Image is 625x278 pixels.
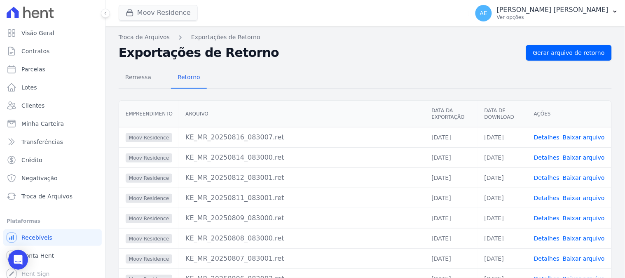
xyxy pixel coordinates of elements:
[21,47,49,55] span: Contratos
[126,234,172,243] span: Moov Residence
[185,233,419,243] div: KE_MR_20250808_083000.ret
[425,188,478,208] td: [DATE]
[534,195,559,201] a: Detalhes
[21,233,52,242] span: Recebíveis
[425,127,478,147] td: [DATE]
[534,174,559,181] a: Detalhes
[478,147,527,167] td: [DATE]
[478,127,527,147] td: [DATE]
[3,188,102,205] a: Troca de Arquivos
[8,250,28,270] div: Open Intercom Messenger
[21,29,54,37] span: Visão Geral
[534,154,559,161] a: Detalhes
[185,193,419,203] div: KE_MR_20250811_083001.ret
[3,247,102,264] a: Conta Hent
[21,120,64,128] span: Minha Carteira
[478,167,527,188] td: [DATE]
[126,254,172,264] span: Moov Residence
[425,101,478,127] th: Data da Exportação
[21,252,54,260] span: Conta Hent
[185,153,419,163] div: KE_MR_20250814_083000.ret
[191,33,260,42] a: Exportações de Retorno
[478,208,527,228] td: [DATE]
[563,235,605,242] a: Baixar arquivo
[119,101,179,127] th: Empreendimento
[3,229,102,246] a: Recebíveis
[3,152,102,168] a: Crédito
[21,156,42,164] span: Crédito
[3,43,102,59] a: Contratos
[179,101,425,127] th: Arquivo
[119,45,520,60] h2: Exportações de Retorno
[497,6,609,14] p: [PERSON_NAME] [PERSON_NAME]
[185,213,419,223] div: KE_MR_20250809_083000.ret
[21,138,63,146] span: Transferências
[478,188,527,208] td: [DATE]
[126,194,172,203] span: Moov Residence
[3,25,102,41] a: Visão Geral
[425,167,478,188] td: [DATE]
[497,14,609,21] p: Ver opções
[173,69,205,85] span: Retorno
[425,228,478,248] td: [DATE]
[478,248,527,269] td: [DATE]
[21,174,58,182] span: Negativação
[185,132,419,142] div: KE_MR_20250816_083007.ret
[563,154,605,161] a: Baixar arquivo
[478,101,527,127] th: Data de Download
[7,216,98,226] div: Plataformas
[171,67,207,89] a: Retorno
[425,248,478,269] td: [DATE]
[119,33,170,42] a: Troca de Arquivos
[21,65,45,73] span: Parcelas
[3,170,102,186] a: Negativação
[534,134,559,141] a: Detalhes
[119,5,198,21] button: Moov Residence
[526,45,612,61] a: Gerar arquivo de retorno
[534,215,559,221] a: Detalhes
[533,49,605,57] span: Gerar arquivo de retorno
[563,134,605,141] a: Baixar arquivo
[563,255,605,262] a: Baixar arquivo
[425,208,478,228] td: [DATE]
[563,215,605,221] a: Baixar arquivo
[126,153,172,163] span: Moov Residence
[534,235,559,242] a: Detalhes
[563,195,605,201] a: Baixar arquivo
[527,101,611,127] th: Ações
[3,97,102,114] a: Clientes
[120,69,156,85] span: Remessa
[3,79,102,96] a: Lotes
[185,173,419,183] div: KE_MR_20250812_083001.ret
[3,115,102,132] a: Minha Carteira
[3,61,102,78] a: Parcelas
[478,228,527,248] td: [DATE]
[126,133,172,142] span: Moov Residence
[119,67,158,89] a: Remessa
[21,101,44,110] span: Clientes
[469,2,625,25] button: AE [PERSON_NAME] [PERSON_NAME] Ver opções
[534,255,559,262] a: Detalhes
[21,83,37,92] span: Lotes
[563,174,605,181] a: Baixar arquivo
[21,192,73,200] span: Troca de Arquivos
[185,254,419,264] div: KE_MR_20250807_083001.ret
[126,214,172,223] span: Moov Residence
[3,134,102,150] a: Transferências
[119,33,612,42] nav: Breadcrumb
[480,10,487,16] span: AE
[126,174,172,183] span: Moov Residence
[425,147,478,167] td: [DATE]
